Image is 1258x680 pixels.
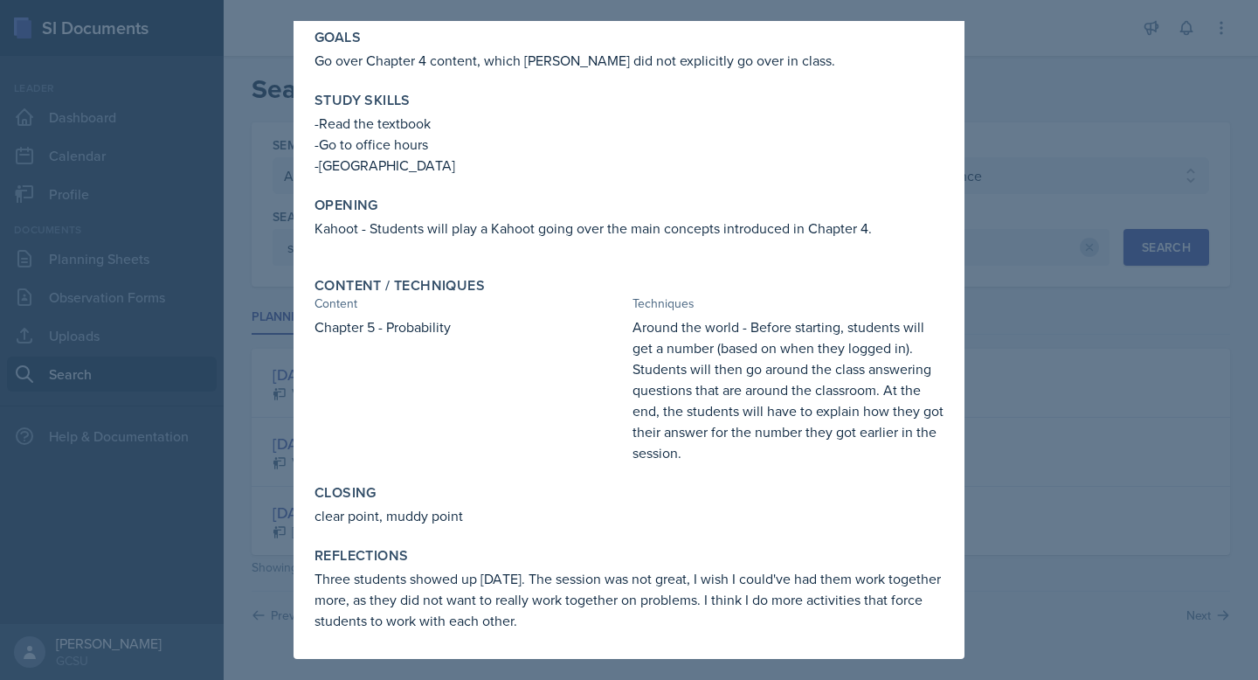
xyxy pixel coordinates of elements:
[314,218,943,239] p: Kahoot - Students will play a Kahoot going over the main concepts introduced in Chapter 4.
[314,134,943,155] p: -Go to office hours
[314,568,943,631] p: Three students showed up [DATE]. The session was not great, I wish I could've had them work toget...
[314,113,943,134] p: -Read the textbook
[314,50,943,71] p: Go over Chapter 4 content, which [PERSON_NAME] did not explicitly go over in class.
[632,316,943,463] p: Around the world - Before starting, students will get a number (based on when they logged in). St...
[314,92,411,109] label: Study Skills
[314,197,378,214] label: Opening
[314,155,943,176] p: -[GEOGRAPHIC_DATA]
[314,29,361,46] label: Goals
[314,505,943,526] p: clear point, muddy point
[314,295,626,313] div: Content
[314,316,626,337] p: Chapter 5 - Probability
[314,547,408,565] label: Reflections
[314,277,485,295] label: Content / Techniques
[632,295,943,313] div: Techniques
[314,484,377,502] label: Closing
